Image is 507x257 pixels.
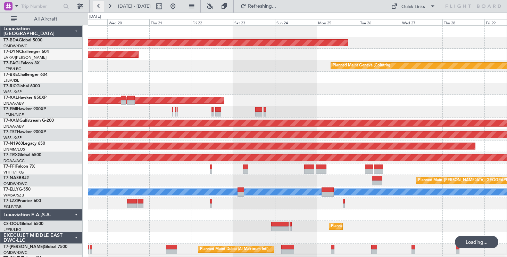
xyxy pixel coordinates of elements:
[3,227,22,232] a: LFPB/LBG
[3,112,24,118] a: LFMN/NCE
[359,19,401,25] div: Tue 26
[237,1,279,12] button: Refreshing...
[3,158,25,163] a: DGAA/ACC
[200,244,268,255] div: Planned Maint Dubai (Al Maktoum Intl)
[3,124,24,129] a: DNAA/ABV
[3,130,17,134] span: T7-TST
[3,61,20,65] span: T7-EAGL
[388,1,439,12] button: Quick Links
[3,89,22,95] a: WSSL/XSP
[118,3,151,9] span: [DATE] - [DATE]
[3,147,25,152] a: DNMM/LOS
[3,187,19,192] span: T7-ELLY
[3,73,18,77] span: T7-BRE
[3,170,24,175] a: VHHH/HKG
[333,61,390,71] div: Planned Maint Geneva (Cointrin)
[3,107,17,111] span: T7-EMI
[3,96,18,100] span: T7-XAL
[107,19,149,25] div: Wed 20
[401,3,425,10] div: Quick Links
[89,14,101,20] div: [DATE]
[331,221,440,232] div: Planned Maint [GEOGRAPHIC_DATA] ([GEOGRAPHIC_DATA])
[3,222,20,226] span: CS-DOU
[3,135,22,140] a: WSSL/XSP
[3,55,47,60] a: EVRA/[PERSON_NAME]
[3,199,18,203] span: T7-LZZI
[401,19,443,25] div: Wed 27
[18,17,73,22] span: All Aircraft
[21,1,61,11] input: Trip Number
[3,38,19,42] span: T7-BDA
[191,19,233,25] div: Fri 22
[3,130,46,134] a: T7-TSTHawker 900XP
[442,19,484,25] div: Thu 28
[8,14,75,25] button: All Aircraft
[3,50,49,54] a: T7-DYNChallenger 604
[317,19,359,25] div: Mon 25
[3,245,44,249] span: T7-[PERSON_NAME]
[3,250,27,255] a: OMDW/DWC
[3,181,27,186] a: OMDW/DWC
[3,96,47,100] a: T7-XALHawker 850XP
[3,164,16,169] span: T7-FFI
[3,193,24,198] a: WMSA/SZB
[3,61,40,65] a: T7-EAGLFalcon 8X
[233,19,275,25] div: Sat 23
[3,50,19,54] span: T7-DYN
[275,19,317,25] div: Sun 24
[3,199,41,203] a: T7-LZZIPraetor 600
[3,142,45,146] a: T7-N1960Legacy 650
[3,142,23,146] span: T7-N1960
[3,43,27,49] a: OMDW/DWC
[3,164,35,169] a: T7-FFIFalcon 7X
[3,78,19,83] a: LTBA/ISL
[3,187,31,192] a: T7-ELLYG-550
[3,153,18,157] span: T7-TRX
[3,84,16,88] span: T7-RIC
[3,38,42,42] a: T7-BDAGlobal 5000
[248,4,277,9] span: Refreshing...
[149,19,191,25] div: Thu 21
[3,107,46,111] a: T7-EMIHawker 900XP
[3,176,19,180] span: T7-NAS
[3,245,67,249] a: T7-[PERSON_NAME]Global 7500
[3,222,43,226] a: CS-DOUGlobal 6500
[3,153,41,157] a: T7-TRXGlobal 6500
[3,119,19,123] span: T7-XAM
[3,204,22,209] a: EGLF/FAB
[3,66,22,72] a: LFPB/LBG
[3,119,54,123] a: T7-XAMGulfstream G-200
[3,73,48,77] a: T7-BREChallenger 604
[3,176,29,180] a: T7-NASBBJ2
[3,84,40,88] a: T7-RICGlobal 6000
[455,236,498,248] div: Loading...
[3,101,24,106] a: DNAA/ABV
